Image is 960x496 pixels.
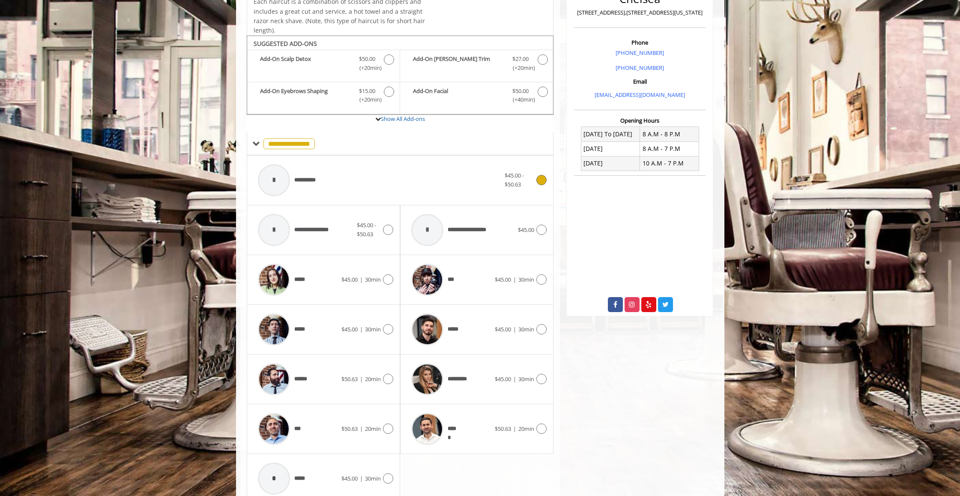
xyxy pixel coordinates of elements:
[365,325,381,333] span: 30min
[576,78,703,84] h3: Email
[260,54,350,72] b: Add-On Scalp Detox
[260,87,350,105] b: Add-On Eyebrows Shaping
[495,325,511,333] span: $45.00
[616,49,664,57] a: [PHONE_NUMBER]
[413,87,504,105] b: Add-On Facial
[513,325,516,333] span: |
[518,375,534,383] span: 30min
[360,475,363,482] span: |
[518,325,534,333] span: 30min
[365,375,381,383] span: 20min
[505,171,524,188] span: $45.00 - $50.63
[365,475,381,482] span: 30min
[251,54,395,75] label: Add-On Scalp Detox
[404,87,549,107] label: Add-On Facial
[518,276,534,283] span: 30min
[508,63,533,72] span: (+20min )
[360,375,363,383] span: |
[359,54,375,63] span: $50.00
[581,141,640,156] td: [DATE]
[518,226,534,234] span: $45.00
[495,375,511,383] span: $45.00
[365,276,381,283] span: 30min
[495,425,511,433] span: $50.63
[251,87,395,107] label: Add-On Eyebrows Shaping
[360,425,363,433] span: |
[360,276,363,283] span: |
[359,87,375,96] span: $15.00
[341,425,358,433] span: $50.63
[640,127,699,141] td: 8 A.M - 8 P.M
[360,325,363,333] span: |
[508,95,533,104] span: (+40min )
[640,141,699,156] td: 8 A.M - 7 P.M
[247,36,554,115] div: The Made Man Haircut Add-onS
[404,54,549,75] label: Add-On Beard Trim
[413,54,504,72] b: Add-On [PERSON_NAME] Trim
[576,8,703,17] p: [STREET_ADDRESS],[STREET_ADDRESS][US_STATE]
[354,63,380,72] span: (+20min )
[616,64,664,72] a: [PHONE_NUMBER]
[381,115,425,123] a: Show All Add-ons
[341,325,358,333] span: $45.00
[581,127,640,141] td: [DATE] To [DATE]
[640,156,699,171] td: 10 A.M - 7 P.M
[576,39,703,45] h3: Phone
[513,375,516,383] span: |
[254,39,317,48] b: SUGGESTED ADD-ONS
[354,95,380,104] span: (+20min )
[341,276,358,283] span: $45.00
[595,91,685,99] a: [EMAIL_ADDRESS][DOMAIN_NAME]
[357,221,376,238] span: $45.00 - $50.63
[341,475,358,482] span: $45.00
[574,117,706,123] h3: Opening Hours
[581,156,640,171] td: [DATE]
[513,276,516,283] span: |
[341,375,358,383] span: $50.63
[513,425,516,433] span: |
[518,425,534,433] span: 20min
[495,276,511,283] span: $45.00
[365,425,381,433] span: 20min
[512,87,529,96] span: $50.00
[512,54,529,63] span: $27.00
